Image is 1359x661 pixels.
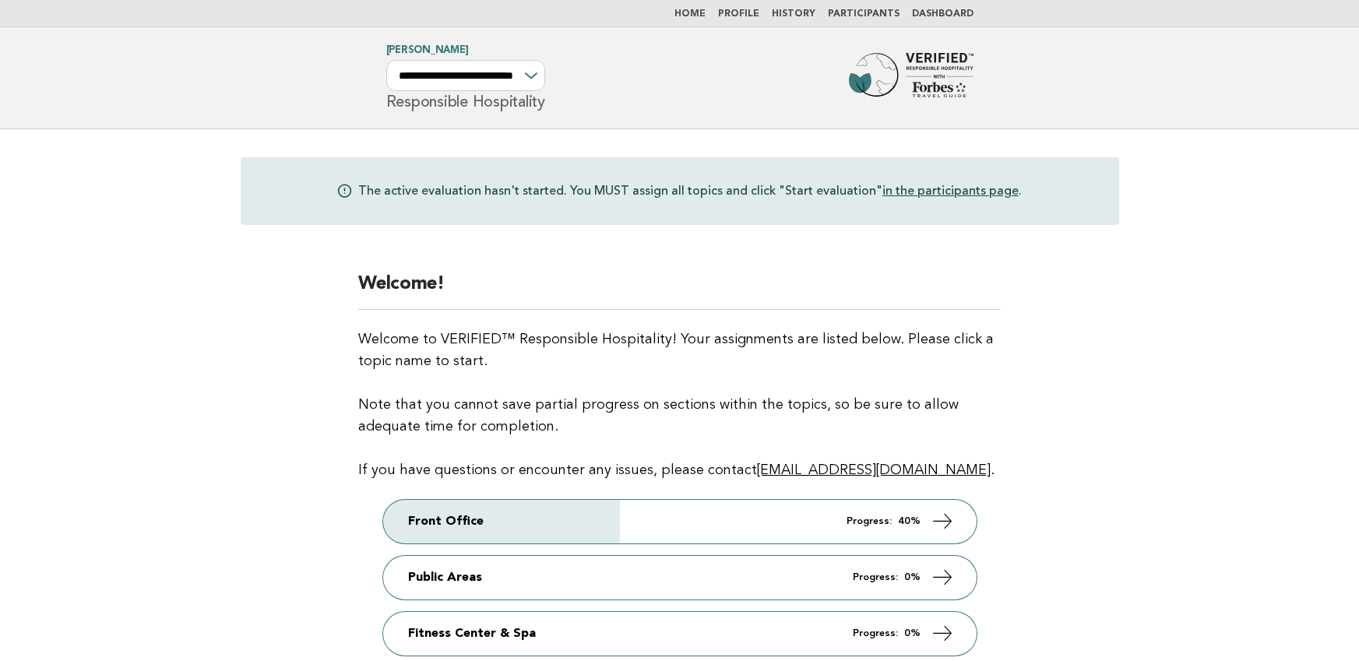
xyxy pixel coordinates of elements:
em: Progress: [853,628,898,638]
a: Public Areas Progress: 0% [383,556,977,599]
a: Dashboard [912,9,973,19]
a: History [772,9,815,19]
strong: 0% [904,628,921,638]
strong: 40% [898,516,921,526]
a: in the participants page [882,183,1019,199]
em: Progress: [853,572,898,582]
a: Home [674,9,706,19]
a: Participants [828,9,900,19]
a: [EMAIL_ADDRESS][DOMAIN_NAME] [757,463,991,477]
img: Forbes Travel Guide [849,53,973,103]
a: [PERSON_NAME] [386,45,469,55]
p: Welcome to VERIFIED™ Responsible Hospitality! Your assignments are listed below. Please click a t... [358,329,1001,481]
em: Progress: [847,516,892,526]
a: Fitness Center & Spa Progress: 0% [383,612,977,656]
h2: Welcome! [358,272,1001,310]
h1: Responsible Hospitality [386,46,545,110]
a: Front Office Progress: 40% [383,500,977,543]
strong: 0% [904,572,921,582]
a: Profile [718,9,759,19]
p: The active evaluation hasn't started. You MUST assign all topics and click "Start evaluation" . [358,182,1022,200]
